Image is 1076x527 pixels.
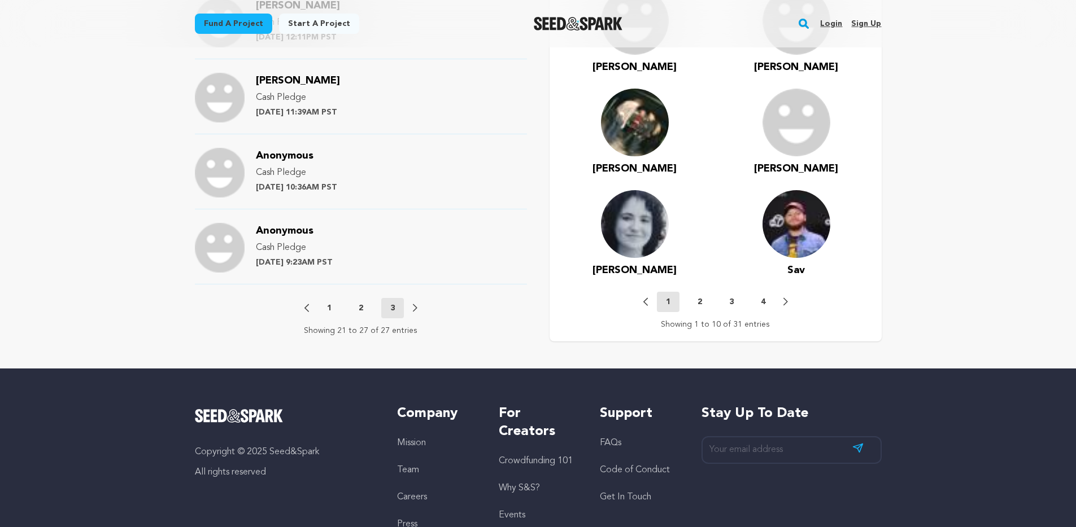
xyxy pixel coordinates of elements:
[754,59,838,75] a: [PERSON_NAME]
[600,493,651,502] a: Get In Touch
[195,73,245,122] img: Support Image
[256,77,340,86] a: [PERSON_NAME]
[256,107,340,118] p: [DATE] 11:39AM PST
[195,465,375,479] p: All rights reserved
[279,14,359,34] a: Start a project
[820,15,842,33] a: Login
[702,436,882,464] input: Your email address
[593,265,677,275] span: [PERSON_NAME]
[657,292,679,312] button: 1
[593,161,677,177] a: [PERSON_NAME]
[499,456,573,465] a: Crowdfunding 101
[256,166,337,179] p: Cash Pledge
[666,296,670,308] p: 1
[661,319,770,330] p: Showing 1 to 10 of 31 entries
[390,302,395,314] p: 3
[689,296,711,308] button: 2
[534,17,622,30] a: Seed&Spark Homepage
[754,62,838,72] span: [PERSON_NAME]
[256,76,340,86] span: [PERSON_NAME]
[195,445,375,459] p: Copyright © 2025 Seed&Spark
[195,409,375,423] a: Seed&Spark Homepage
[729,296,734,308] p: 3
[397,465,419,475] a: Team
[499,511,525,520] a: Events
[397,493,427,502] a: Careers
[600,405,678,423] h5: Support
[256,227,313,236] a: Anonymous
[720,296,743,308] button: 3
[397,405,476,423] h5: Company
[593,62,677,72] span: [PERSON_NAME]
[381,298,404,318] button: 3
[787,265,805,275] span: Sav
[593,164,677,174] span: [PERSON_NAME]
[761,296,765,308] p: 4
[600,465,670,475] a: Code of Conduct
[350,302,372,314] button: 2
[397,438,426,447] a: Mission
[763,89,830,156] img: user.png
[256,182,337,193] p: [DATE] 10:36AM PST
[787,262,805,278] a: Sav
[593,59,677,75] a: [PERSON_NAME]
[698,296,702,308] p: 2
[499,405,577,441] h5: For Creators
[195,148,245,197] img: Support Image
[318,302,341,314] button: 1
[195,14,272,34] a: Fund a project
[763,190,830,258] img: a8e66252df4e13fe.jpg
[359,302,363,314] p: 2
[601,89,669,156] img: picture.jpeg
[195,223,245,273] img: Support Image
[256,226,313,236] span: Anonymous
[256,152,313,161] a: Anonymous
[702,405,882,423] h5: Stay up to date
[256,91,340,104] p: Cash Pledge
[754,164,838,174] span: [PERSON_NAME]
[499,484,540,493] a: Why S&S?
[327,302,332,314] p: 1
[600,438,621,447] a: FAQs
[754,161,838,177] a: [PERSON_NAME]
[304,325,417,336] p: Showing 21 to 27 of 27 entries
[601,190,669,258] img: d266f1904111ee9e.jpg
[534,17,622,30] img: Seed&Spark Logo Dark Mode
[256,257,333,268] p: [DATE] 9:23AM PST
[851,15,881,33] a: Sign up
[752,296,774,308] button: 4
[593,262,677,278] a: [PERSON_NAME]
[195,409,284,423] img: Seed&Spark Logo
[256,151,313,161] span: Anonymous
[256,241,333,254] p: Cash Pledge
